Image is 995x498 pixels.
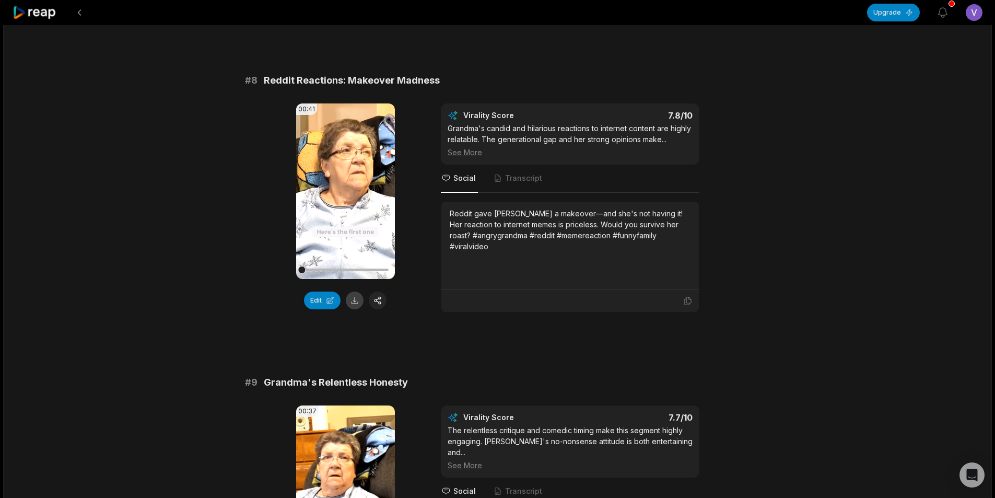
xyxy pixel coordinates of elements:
[959,462,985,488] div: Open Intercom Messenger
[463,110,576,121] div: Virality Score
[296,103,395,279] video: Your browser does not support mp4 format.
[304,292,341,309] button: Edit
[264,375,408,390] span: Grandma's Relentless Honesty
[505,173,542,183] span: Transcript
[245,375,257,390] span: # 9
[448,147,693,158] div: See More
[463,412,576,423] div: Virality Score
[453,173,476,183] span: Social
[245,73,257,88] span: # 8
[505,486,542,496] span: Transcript
[448,460,693,471] div: See More
[448,123,693,158] div: Grandma's candid and hilarious reactions to internet content are highly relatable. The generation...
[264,73,440,88] span: Reddit Reactions: Makeover Madness
[448,425,693,471] div: The relentless critique and comedic timing make this segment highly engaging. [PERSON_NAME]'s no-...
[580,412,693,423] div: 7.7 /10
[580,110,693,121] div: 7.8 /10
[453,486,476,496] span: Social
[867,4,920,21] button: Upgrade
[441,165,699,193] nav: Tabs
[450,208,690,252] div: Reddit gave [PERSON_NAME] a makeover—and she's not having it! Her reaction to internet memes is p...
